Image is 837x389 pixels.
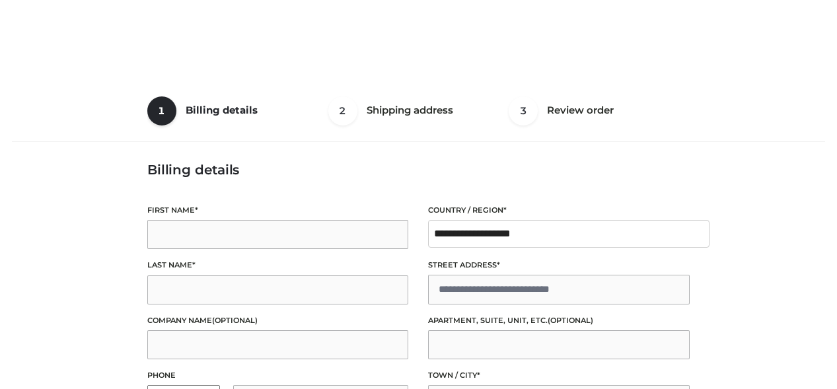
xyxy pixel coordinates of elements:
span: 3 [509,96,538,125]
span: (optional) [212,316,258,325]
span: Billing details [186,104,258,116]
label: Apartment, suite, unit, etc. [428,314,690,327]
span: (optional) [548,316,593,325]
span: Review order [547,104,614,116]
label: Country / Region [428,204,690,217]
span: Shipping address [367,104,453,116]
label: Phone [147,369,409,382]
label: Town / City [428,369,690,382]
span: 1 [147,96,176,125]
label: First name [147,204,409,217]
label: Last name [147,259,409,271]
h3: Billing details [147,162,690,178]
label: Company name [147,314,409,327]
label: Street address [428,259,690,271]
span: 2 [328,96,357,125]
